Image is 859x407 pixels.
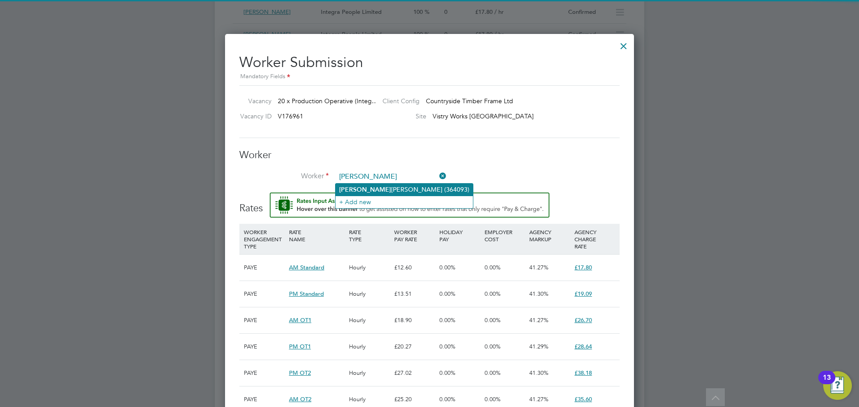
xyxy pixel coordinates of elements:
[529,343,549,350] span: 41.29%
[485,369,501,377] span: 0.00%
[236,112,272,120] label: Vacancy ID
[375,97,420,105] label: Client Config
[392,360,437,386] div: £27.02
[242,360,287,386] div: PAYE
[572,224,617,254] div: AGENCY CHARGE RATE
[270,193,549,218] button: Rate Assistant
[485,343,501,350] span: 0.00%
[347,307,392,333] div: Hourly
[437,224,482,247] div: HOLIDAY PAY
[347,281,392,307] div: Hourly
[823,378,831,389] div: 13
[574,316,592,324] span: £26.70
[242,255,287,281] div: PAYE
[336,196,473,208] li: + Add new
[529,264,549,271] span: 41.27%
[347,334,392,360] div: Hourly
[375,112,426,120] label: Site
[439,395,455,403] span: 0.00%
[347,255,392,281] div: Hourly
[527,224,572,247] div: AGENCY MARKUP
[289,343,311,350] span: PM OT1
[242,281,287,307] div: PAYE
[574,264,592,271] span: £17.80
[392,334,437,360] div: £20.27
[574,290,592,298] span: £19.09
[289,290,324,298] span: PM Standard
[289,264,324,271] span: AM Standard
[339,186,391,193] b: [PERSON_NAME]
[336,170,447,184] input: Search for...
[439,369,455,377] span: 0.00%
[485,290,501,298] span: 0.00%
[289,316,311,324] span: AM OT1
[485,395,501,403] span: 0.00%
[574,369,592,377] span: £38.18
[287,224,347,247] div: RATE NAME
[439,343,455,350] span: 0.00%
[289,395,311,403] span: AM OT2
[392,307,437,333] div: £18.90
[239,172,329,181] label: Worker
[823,371,852,400] button: Open Resource Center, 13 new notifications
[485,316,501,324] span: 0.00%
[239,149,620,162] h3: Worker
[439,316,455,324] span: 0.00%
[426,97,513,105] span: Countryside Timber Frame Ltd
[482,224,527,247] div: EMPLOYER COST
[529,395,549,403] span: 41.27%
[347,224,392,247] div: RATE TYPE
[239,46,620,82] h2: Worker Submission
[239,72,620,82] div: Mandatory Fields
[242,334,287,360] div: PAYE
[347,360,392,386] div: Hourly
[392,224,437,247] div: WORKER PAY RATE
[529,290,549,298] span: 41.30%
[236,97,272,105] label: Vacancy
[278,112,303,120] span: V176961
[336,184,473,196] li: [PERSON_NAME] (364093)
[392,255,437,281] div: £12.60
[529,316,549,324] span: 41.27%
[439,290,455,298] span: 0.00%
[392,281,437,307] div: £13.51
[433,112,534,120] span: Vistry Works [GEOGRAPHIC_DATA]
[278,97,378,105] span: 20 x Production Operative (Integ…
[574,343,592,350] span: £28.64
[242,224,287,254] div: WORKER ENGAGEMENT TYPE
[242,307,287,333] div: PAYE
[529,369,549,377] span: 41.30%
[439,264,455,271] span: 0.00%
[574,395,592,403] span: £35.60
[485,264,501,271] span: 0.00%
[289,369,311,377] span: PM OT2
[239,193,620,215] h3: Rates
